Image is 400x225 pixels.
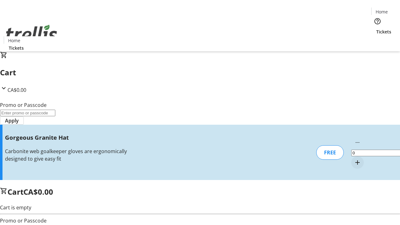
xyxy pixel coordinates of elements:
button: Increment by one [351,156,364,169]
span: Tickets [376,28,391,35]
button: Cart [371,35,384,47]
img: Orient E2E Organization LebWlC5uIs's Logo [4,18,59,49]
span: Home [8,37,20,44]
span: Home [376,8,388,15]
div: FREE [316,145,344,160]
span: CA$0.00 [7,87,26,93]
div: Carbonite web goalkeeper gloves are ergonomically designed to give easy fit [5,147,142,162]
span: Apply [5,117,19,124]
a: Tickets [371,28,396,35]
a: Home [4,37,24,44]
span: Tickets [9,45,24,51]
button: Help [371,15,384,27]
a: Home [372,8,392,15]
h3: Gorgeous Granite Hat [5,133,142,142]
a: Tickets [4,45,29,51]
span: CA$0.00 [23,187,53,197]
